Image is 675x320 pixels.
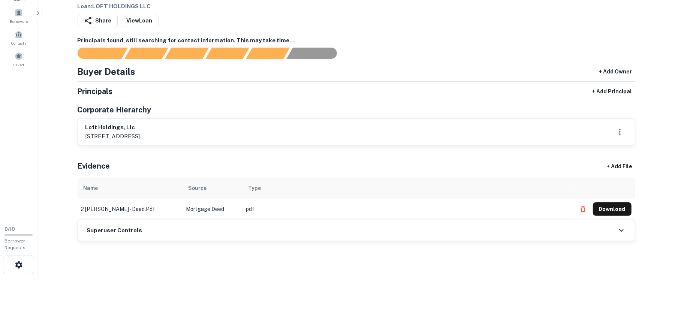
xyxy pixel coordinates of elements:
button: Delete file [576,203,590,215]
div: scrollable content [78,178,635,220]
div: Type [248,184,261,193]
span: Borrowers [10,18,28,24]
a: Contacts [2,27,35,48]
th: Name [78,178,183,199]
div: Name [84,184,98,193]
button: Share [78,14,118,27]
td: pdf [242,199,573,220]
div: Principals found, still searching for contact information. This may take time... [246,48,290,59]
h6: loft holdings, llc [85,123,140,132]
th: Type [242,178,573,199]
h5: Evidence [78,160,110,172]
span: Saved [13,62,24,68]
iframe: Chat Widget [638,260,675,296]
h6: Superuser Controls [87,226,142,235]
th: Source [183,178,242,199]
span: Borrower Requests [4,238,25,250]
h5: Principals [78,86,113,97]
span: 0 / 10 [4,226,15,232]
div: Principals found, AI now looking for contact information... [205,48,249,59]
td: Mortgage Deed [183,199,242,220]
a: Borrowers [2,6,35,26]
div: Sending borrower request to AI... [69,48,125,59]
p: [STREET_ADDRESS] [85,132,140,141]
div: Your request is received and processing... [124,48,168,59]
div: AI fulfillment process complete. [287,48,346,59]
div: Documents found, AI parsing details... [165,48,209,59]
button: Download [593,202,632,216]
h6: Loan : LOFT HOLDINGS LLC [78,2,403,11]
a: Saved [2,49,35,69]
span: Contacts [11,40,26,46]
td: 2 [PERSON_NAME] - deed.pdf [78,199,183,220]
h4: Buyer Details [78,65,136,78]
button: + Add Principal [590,85,635,98]
button: + Add Owner [596,65,635,78]
div: + Add File [593,160,646,173]
h5: Corporate Hierarchy [78,104,151,115]
h6: Principals found, still searching for contact information. This may take time... [78,36,635,45]
a: ViewLoan [121,14,159,27]
div: Source [189,184,207,193]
